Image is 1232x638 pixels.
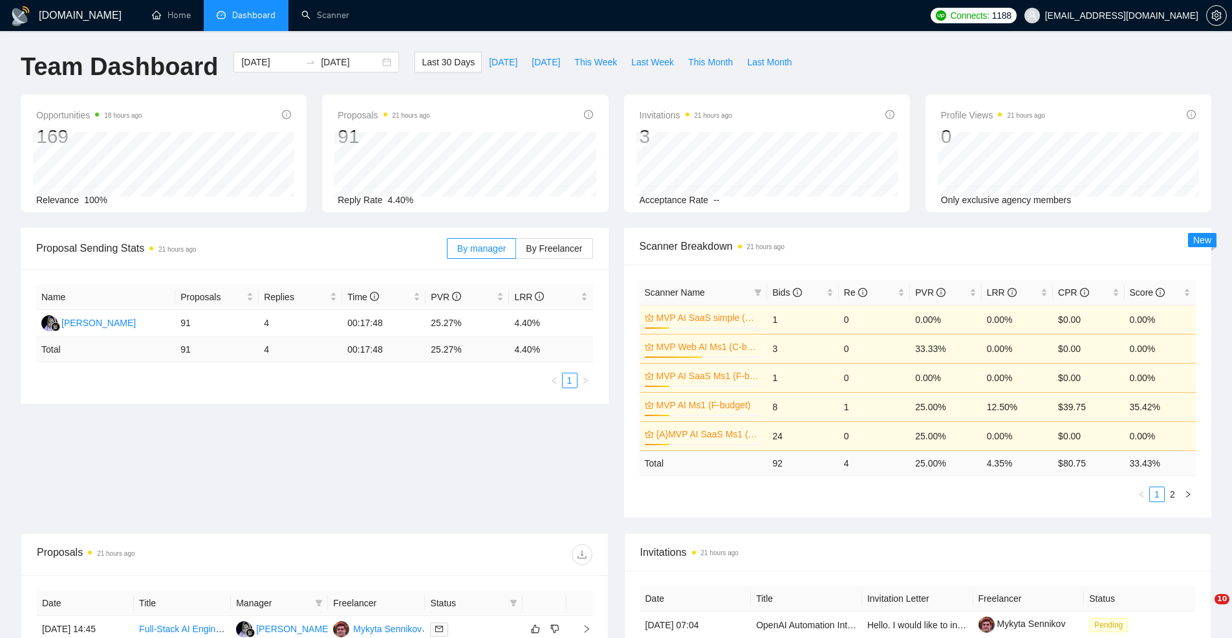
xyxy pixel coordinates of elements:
button: [DATE] [482,52,524,72]
li: Previous Page [546,373,562,388]
td: 0.00% [910,363,981,392]
a: homeHome [152,10,191,21]
img: gigradar-bm.png [246,628,255,637]
td: 4 [259,337,342,362]
span: Invitations [640,544,1196,560]
td: 1 [839,392,910,421]
td: 1 [767,305,838,334]
td: 0.00% [1125,334,1196,363]
span: filter [754,289,762,296]
span: Acceptance Rate [640,195,709,205]
td: 33.33% [910,334,981,363]
time: 21 hours ago [97,550,135,557]
td: $0.00 [1053,334,1124,363]
span: info-circle [452,292,461,301]
a: setting [1206,10,1227,21]
td: 24 [767,421,838,450]
img: AA [236,621,252,637]
span: [DATE] [532,55,560,69]
td: $39.75 [1053,392,1124,421]
td: 1 [767,363,838,392]
div: 91 [338,124,430,149]
td: 25.00 % [910,450,981,476]
td: 8 [767,392,838,421]
span: PVR [431,292,461,302]
button: right [1180,487,1196,502]
li: 1 [1149,487,1165,502]
span: 4.40% [388,195,414,205]
td: 25.00% [910,392,981,421]
td: 4 [839,450,910,476]
div: [PERSON_NAME] [256,622,330,636]
div: 169 [36,124,142,149]
div: Proposals [37,544,314,565]
span: Proposals [180,290,244,304]
td: Total [36,337,175,362]
iframe: Intercom live chat [1188,594,1219,625]
a: AA[PERSON_NAME] [41,317,136,327]
time: 21 hours ago [1007,112,1044,119]
span: info-circle [936,288,946,297]
span: This Week [574,55,617,69]
td: 25.27 % [426,337,509,362]
th: Invitation Letter [862,586,973,611]
td: 12.50% [982,392,1053,421]
span: info-circle [858,288,867,297]
span: Bids [772,287,801,298]
td: 35.42% [1125,392,1196,421]
span: Replies [264,290,327,304]
span: Re [844,287,867,298]
span: Pending [1089,618,1128,632]
button: Last Week [624,52,681,72]
a: Mykyta Sennikov [978,619,1066,629]
a: MVP Web AI Ms1 (C-budget) [656,340,760,354]
li: 2 [1165,487,1180,502]
a: 1 [1150,487,1164,501]
span: left [1138,490,1145,498]
span: Status [430,596,504,610]
span: filter [507,593,520,613]
td: 25.00% [910,421,981,450]
td: 0.00% [1125,305,1196,334]
a: {A}MVP AI SaaS Ms1 (C-budget) [656,427,760,441]
span: [DATE] [489,55,517,69]
td: 0 [839,305,910,334]
td: 0.00% [910,305,981,334]
span: Reply Rate [338,195,382,205]
span: By Freelancer [526,243,582,254]
td: 4 [259,310,342,337]
td: 0.00% [982,305,1053,334]
span: Time [347,292,378,302]
span: By manager [457,243,506,254]
span: Last Month [747,55,792,69]
td: 33.43 % [1125,450,1196,476]
img: gigradar-bm.png [51,322,60,331]
span: crown [645,342,654,351]
time: 21 hours ago [695,112,732,119]
button: like [528,621,543,637]
button: This Month [681,52,740,72]
button: left [546,373,562,388]
span: filter [315,599,323,607]
span: user [1028,11,1037,20]
td: 0.00% [982,334,1053,363]
span: info-circle [535,292,544,301]
span: right [581,377,589,384]
a: MVP AI SaaS simple (F-budget) [656,311,760,325]
img: upwork-logo.png [936,10,946,21]
span: Manager [236,596,310,610]
td: 0.00% [982,363,1053,392]
li: Previous Page [1134,487,1149,502]
a: MSMykyta Sennikov [333,623,422,633]
span: info-circle [282,110,291,119]
td: $0.00 [1053,421,1124,450]
span: swap-right [305,57,316,67]
td: 0.00% [982,421,1053,450]
span: 100% [84,195,107,205]
button: Last Month [740,52,799,72]
span: Proposal Sending Stats [36,240,447,256]
span: mail [435,625,443,633]
th: Title [751,586,862,611]
time: 21 hours ago [747,243,784,250]
td: Total [640,450,768,476]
